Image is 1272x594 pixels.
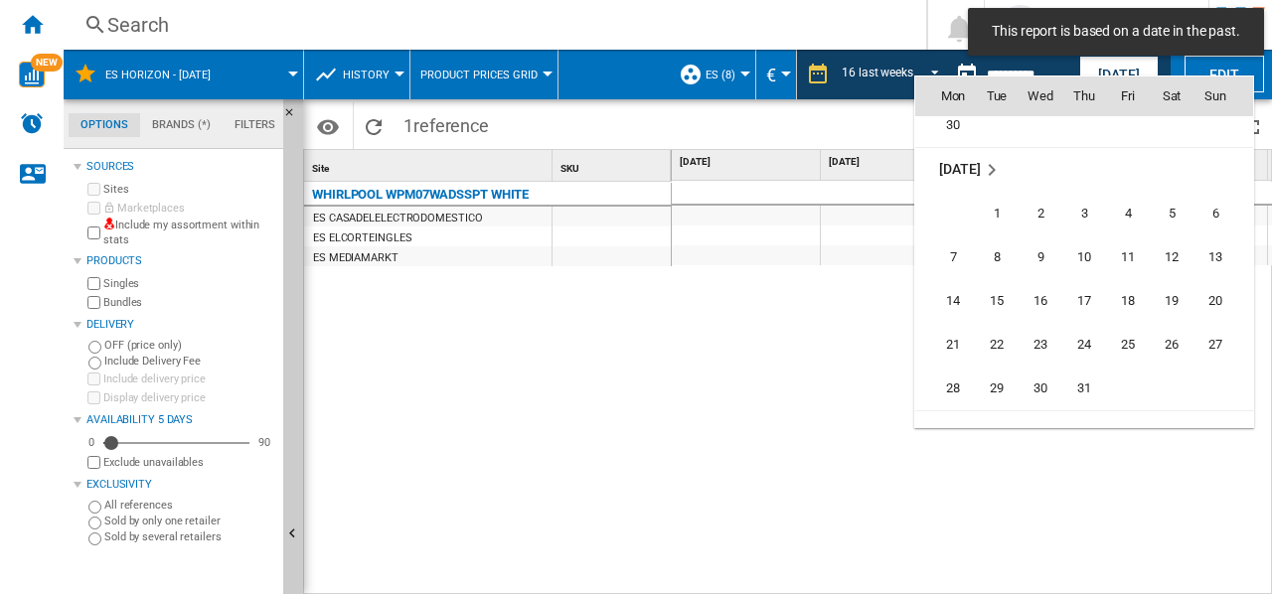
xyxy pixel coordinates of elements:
span: 2 [1152,413,1192,453]
span: 25 [1108,325,1148,365]
span: 17 [1064,281,1104,321]
td: Friday August 1 2025 [1106,411,1150,456]
td: Wednesday July 23 2025 [1019,323,1062,367]
td: Monday July 14 2025 [915,279,975,323]
td: Wednesday July 9 2025 [1019,235,1062,279]
td: Monday June 30 2025 [915,103,975,148]
td: Tuesday July 29 2025 [975,367,1019,411]
span: 29 [977,369,1017,408]
span: 9 [1021,237,1060,277]
span: 31 [1064,369,1104,408]
tr: Week undefined [915,148,1253,193]
span: 27 [1195,325,1235,365]
td: Saturday July 12 2025 [1150,235,1193,279]
td: Wednesday July 2 2025 [1019,192,1062,235]
span: 2 [1021,194,1060,233]
span: 3 [1195,413,1235,453]
span: 22 [977,325,1017,365]
td: Tuesday July 22 2025 [975,323,1019,367]
th: Mon [915,76,975,116]
td: Friday July 25 2025 [1106,323,1150,367]
span: 18 [1108,281,1148,321]
span: [DATE] [939,161,980,177]
td: Monday July 7 2025 [915,235,975,279]
md-calendar: Calendar [915,76,1253,427]
td: Thursday July 3 2025 [1062,192,1106,235]
th: Fri [1106,76,1150,116]
td: Monday July 21 2025 [915,323,975,367]
td: Saturday July 26 2025 [1150,323,1193,367]
td: Friday July 18 2025 [1106,279,1150,323]
td: Tuesday July 1 2025 [975,192,1019,235]
th: Thu [1062,76,1106,116]
span: 23 [1021,325,1060,365]
td: Sunday August 3 2025 [1193,411,1253,456]
span: 21 [933,325,973,365]
tr: Week 3 [915,279,1253,323]
span: 26 [1152,325,1192,365]
td: Sunday July 13 2025 [1193,235,1253,279]
td: Wednesday July 30 2025 [1019,367,1062,411]
td: Sunday July 27 2025 [1193,323,1253,367]
span: 1 [1108,413,1148,453]
tr: Week 4 [915,323,1253,367]
span: 12 [1152,237,1192,277]
span: 16 [1021,281,1060,321]
th: Sun [1193,76,1253,116]
td: Wednesday July 16 2025 [1019,279,1062,323]
td: Thursday July 17 2025 [1062,279,1106,323]
td: Thursday July 31 2025 [1062,367,1106,411]
span: 1 [977,194,1017,233]
td: Monday July 28 2025 [915,367,975,411]
span: 6 [1195,194,1235,233]
td: Friday July 11 2025 [1106,235,1150,279]
span: 14 [933,281,973,321]
td: August 2025 [915,411,1062,456]
td: July 2025 [915,148,1253,193]
span: 28 [933,369,973,408]
td: Saturday July 19 2025 [1150,279,1193,323]
span: This report is based on a date in the past. [986,22,1246,42]
td: Sunday July 6 2025 [1193,192,1253,235]
span: 5 [1152,194,1192,233]
td: Saturday July 5 2025 [1150,192,1193,235]
th: Sat [1150,76,1193,116]
span: 15 [977,281,1017,321]
span: 3 [1064,194,1104,233]
span: 30 [933,105,973,145]
th: Tue [975,76,1019,116]
td: Tuesday July 15 2025 [975,279,1019,323]
th: Wed [1019,76,1062,116]
span: 8 [977,237,1017,277]
span: 7 [933,237,973,277]
span: 4 [1108,194,1148,233]
span: 13 [1195,237,1235,277]
td: Thursday July 10 2025 [1062,235,1106,279]
td: Saturday August 2 2025 [1150,411,1193,456]
td: Sunday July 20 2025 [1193,279,1253,323]
tr: Week 6 [915,103,1253,148]
td: Friday July 4 2025 [1106,192,1150,235]
span: 11 [1108,237,1148,277]
span: 19 [1152,281,1192,321]
span: 20 [1195,281,1235,321]
tr: Week 1 [915,192,1253,235]
tr: Week 5 [915,367,1253,411]
td: Tuesday July 8 2025 [975,235,1019,279]
span: 10 [1064,237,1104,277]
td: Thursday July 24 2025 [1062,323,1106,367]
span: 24 [1064,325,1104,365]
tr: Week 1 [915,411,1253,456]
tr: Week 2 [915,235,1253,279]
span: 30 [1021,369,1060,408]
